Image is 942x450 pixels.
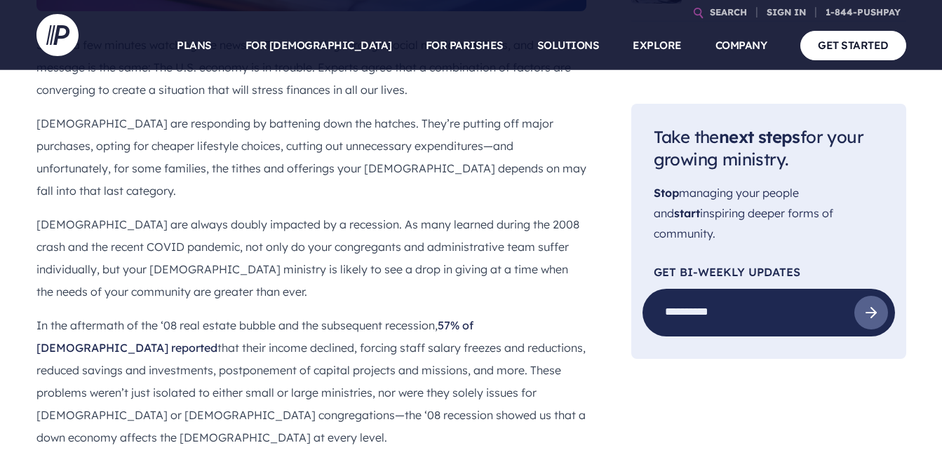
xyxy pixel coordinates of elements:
p: Get Bi-Weekly Updates [654,266,884,278]
a: FOR [DEMOGRAPHIC_DATA] [245,21,392,70]
a: GET STARTED [800,31,906,60]
a: PLANS [177,21,212,70]
a: COMPANY [715,21,767,70]
p: In the aftermath of the ‘08 real estate bubble and the subsequent recession, that their income de... [36,314,586,449]
span: Take the for your growing ministry. [654,126,863,170]
p: [DEMOGRAPHIC_DATA] are responding by battening down the hatches. They’re putting off major purcha... [36,112,586,202]
a: EXPLORE [633,21,682,70]
a: FOR PARISHES [426,21,504,70]
p: managing your people and inspiring deeper forms of community. [654,184,884,244]
a: 57% of [DEMOGRAPHIC_DATA] reported [36,318,473,355]
span: next steps [719,126,800,147]
span: Stop [654,186,679,200]
p: [DEMOGRAPHIC_DATA] are always doubly impacted by a recession. As many learned during the 2008 cra... [36,213,586,303]
a: SOLUTIONS [537,21,600,70]
span: start [674,206,700,220]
